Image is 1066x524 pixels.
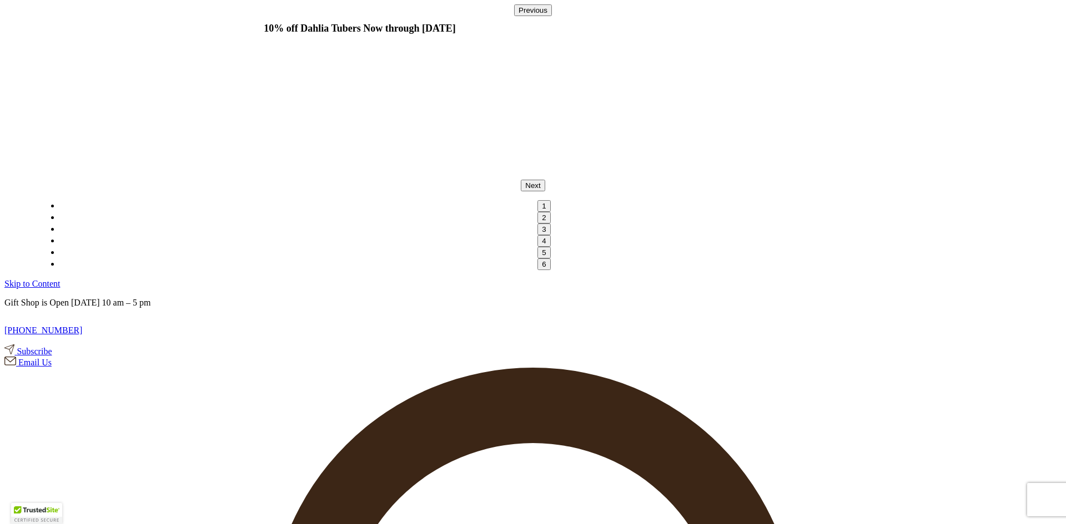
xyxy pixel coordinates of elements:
[514,4,552,16] button: Previous
[4,358,52,367] a: Email Us
[537,212,550,223] button: 2 of 6
[537,247,550,258] button: 5 of 6
[4,298,1062,308] p: Gift Shop is Open [DATE] 10 am – 5 pm
[537,258,550,270] button: 6 of 6
[537,223,550,235] button: 3 of 6
[4,325,82,335] a: [PHONE_NUMBER]
[17,347,52,356] span: Subscribe
[537,200,550,212] button: 1 of 6
[18,358,52,367] span: Email Us
[4,347,52,356] a: Subscribe
[264,23,455,34] strong: 10% off Dahlia Tubers Now through [DATE]
[4,279,60,288] a: Skip to Content
[537,235,550,247] button: 4 of 6
[8,485,39,516] iframe: Launch Accessibility Center
[521,180,545,191] button: Next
